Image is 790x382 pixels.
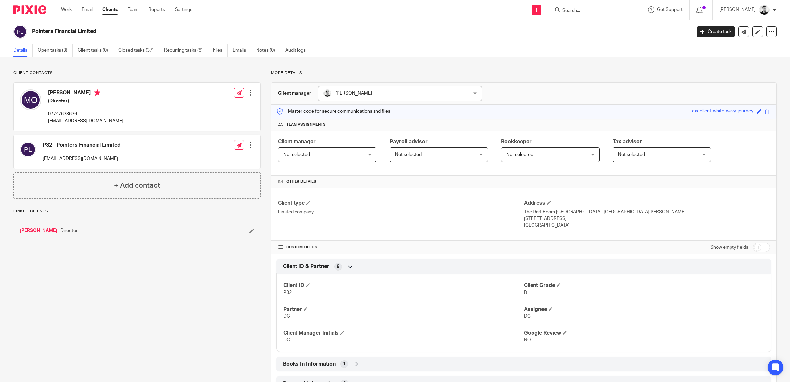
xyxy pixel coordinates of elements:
a: [PERSON_NAME] [20,227,57,234]
p: [GEOGRAPHIC_DATA] [524,222,770,229]
span: Tax advisor [613,139,642,144]
a: Create task [697,26,735,37]
span: Not selected [283,152,310,157]
h3: Client manager [278,90,311,97]
a: Details [13,44,33,57]
h4: Client Manager Initials [283,330,524,337]
span: Not selected [618,152,645,157]
span: DC [524,314,531,318]
span: Director [60,227,78,234]
span: Bookkeeper [501,139,532,144]
p: More details [271,70,777,76]
i: Primary [94,89,100,96]
span: B [524,290,527,295]
p: Limited company [278,209,524,215]
a: Files [213,44,228,57]
span: 1 [343,361,346,367]
a: Closed tasks (37) [118,44,159,57]
a: Settings [175,6,192,13]
h2: Pointers Financial Limited [32,28,556,35]
h4: Address [524,200,770,207]
a: Client tasks (0) [78,44,113,57]
a: Open tasks (3) [38,44,73,57]
span: Payroll advisor [390,139,428,144]
input: Search [562,8,621,14]
a: Notes (0) [256,44,280,57]
a: Audit logs [285,44,311,57]
h4: Client Grade [524,282,765,289]
a: Team [128,6,138,13]
h4: Client type [278,200,524,207]
p: Master code for secure communications and files [276,108,390,115]
h4: + Add contact [114,180,160,191]
p: Linked clients [13,209,261,214]
span: Not selected [506,152,533,157]
span: Client ID & Partner [283,263,329,270]
img: Pixie [13,5,46,14]
a: Emails [233,44,251,57]
h4: [PERSON_NAME] [48,89,123,98]
span: NO [524,338,531,342]
a: Reports [148,6,165,13]
span: P32 [283,290,292,295]
h4: Google Review [524,330,765,337]
span: Team assignments [286,122,326,127]
p: [PERSON_NAME] [719,6,756,13]
span: DC [283,338,290,342]
h5: (Director) [48,98,123,104]
h4: CUSTOM FIELDS [278,245,524,250]
img: svg%3E [13,25,27,39]
p: Client contacts [13,70,261,76]
p: [EMAIL_ADDRESS][DOMAIN_NAME] [48,118,123,124]
p: 07747633636 [48,111,123,117]
span: [PERSON_NAME] [336,91,372,96]
label: Show empty fields [710,244,748,251]
a: Clients [102,6,118,13]
a: Email [82,6,93,13]
p: [STREET_ADDRESS] [524,215,770,222]
div: excellent-white-wavy-journey [692,108,753,115]
span: 6 [337,263,339,270]
h4: Assignee [524,306,765,313]
span: DC [283,314,290,318]
p: The Dart Room [GEOGRAPHIC_DATA], [GEOGRAPHIC_DATA][PERSON_NAME] [524,209,770,215]
p: [EMAIL_ADDRESS][DOMAIN_NAME] [43,155,121,162]
span: Books In Information [283,361,336,368]
span: Not selected [395,152,422,157]
span: Other details [286,179,316,184]
img: Dave_2025.jpg [323,89,331,97]
span: Get Support [657,7,683,12]
span: Client manager [278,139,316,144]
a: Recurring tasks (8) [164,44,208,57]
h4: Partner [283,306,524,313]
h4: Client ID [283,282,524,289]
a: Work [61,6,72,13]
h4: P32 - Pointers Financial Limited [43,142,121,149]
img: Dave_2025.jpg [759,5,770,15]
img: svg%3E [20,89,41,110]
img: svg%3E [20,142,36,157]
